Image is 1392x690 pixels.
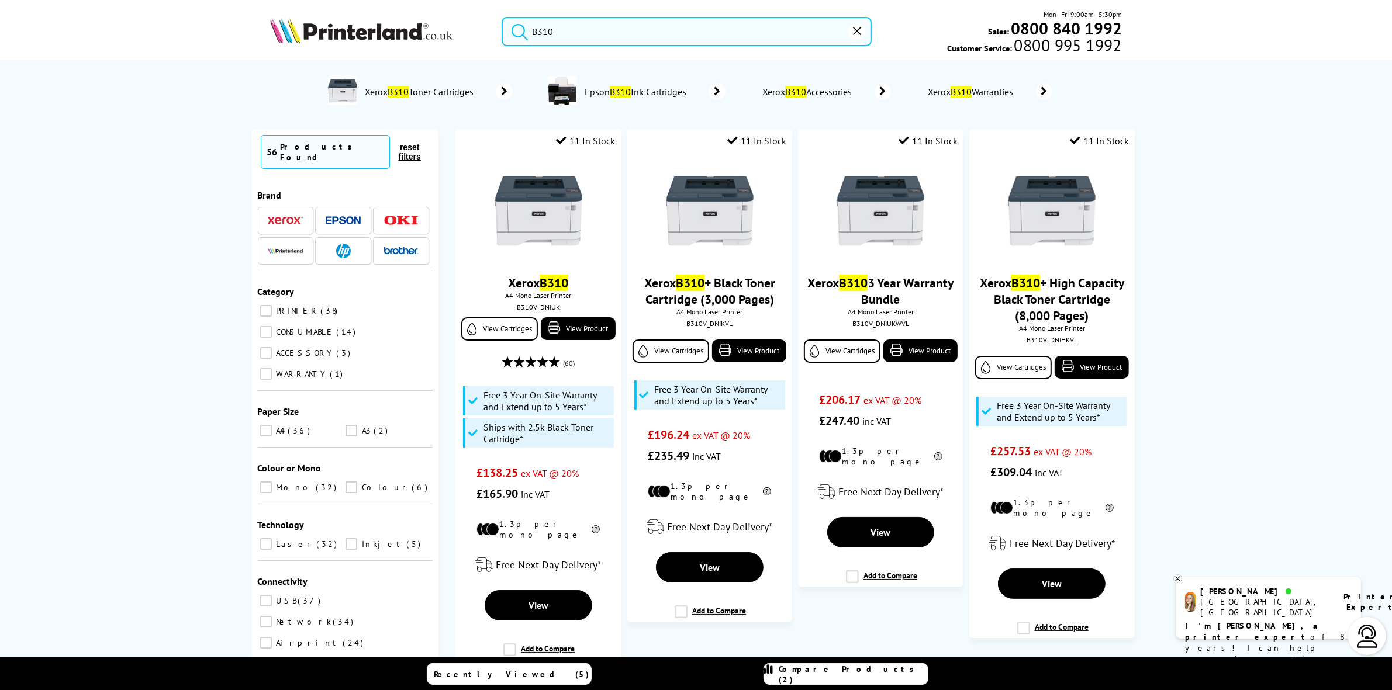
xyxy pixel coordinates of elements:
[1011,275,1040,291] mark: B310
[700,561,720,573] span: View
[557,135,616,147] div: 11 In Stock
[1185,592,1196,612] img: amy-livechat.png
[633,307,786,316] span: A4 Mono Laser Printer
[648,448,689,463] span: £235.49
[274,482,315,493] span: Mono
[346,538,357,550] input: Inkjet 5
[476,465,518,480] span: £138.25
[926,84,1052,100] a: XeroxB310Warranties
[1017,622,1089,644] label: Add to Compare
[326,216,361,225] img: Epson
[521,488,550,500] span: inc VAT
[667,520,772,533] span: Free Next Day Delivery*
[827,517,935,547] a: View
[975,527,1129,560] div: modal_delivery
[274,539,316,549] span: Laser
[926,86,1018,98] span: Xerox Warranties
[862,415,891,427] span: inc VAT
[648,481,771,502] li: 1.3p per mono page
[804,476,958,508] div: modal_delivery
[666,167,754,255] img: XeroxB310-Front-Main-Small.jpg
[692,429,750,441] span: ex VAT @ 20%
[1011,18,1122,39] b: 0800 840 1992
[975,356,1052,379] a: View Cartridges
[260,425,272,436] input: A4 36
[978,335,1126,344] div: B310V_DNIHKVL
[274,327,336,337] span: CONSUMABLE
[883,339,958,362] a: View Product
[548,76,577,105] img: C11CA67701BY-conspage.jpg
[274,425,287,436] span: A4
[819,413,859,428] span: £247.40
[951,86,972,98] mark: B310
[274,637,342,648] span: Airprint
[274,306,320,316] span: PRINTER
[990,464,1032,480] span: £309.04
[258,189,282,201] span: Brand
[1009,23,1122,34] a: 0800 840 1992
[583,86,691,98] span: Epson Ink Cartridges
[464,303,612,311] div: B310V_DNIUK
[540,275,568,291] mark: B310
[267,146,278,158] span: 56
[1201,597,1329,618] div: [GEOGRAPHIC_DATA], [GEOGRAPHIC_DATA]
[346,481,357,493] input: Colour 6
[502,17,871,46] input: Search product or brand
[648,427,689,442] span: £196.24
[485,590,592,620] a: View
[388,86,409,98] mark: B310
[635,319,783,328] div: B310V_DNIKVL
[406,539,423,549] span: 5
[260,616,272,627] input: Network 34
[258,519,305,530] span: Technology
[846,570,917,592] label: Add to Compare
[764,663,928,685] a: Compare Products (2)
[359,482,410,493] span: Colour
[1044,9,1122,20] span: Mon - Fri 9:00am - 5:30pm
[427,663,592,685] a: Recently Viewed (5)
[363,76,513,108] a: XeroxB310Toner Cartridges
[804,307,958,316] span: A4 Mono Laser Printer
[990,443,1031,459] span: £257.53
[839,275,868,291] mark: B310
[1356,625,1379,648] img: user-headset-light.svg
[761,84,891,100] a: XeroxB310Accessories
[281,141,384,162] div: Products Found
[1185,620,1352,676] p: of 8 years! I can help you choose the right product
[863,394,921,406] span: ex VAT @ 20%
[997,400,1124,423] span: Free 3 Year On-Site Warranty and Extend up to 5 Years*
[260,368,272,380] input: WARRANTY 1
[871,526,890,538] span: View
[317,539,340,549] span: 32
[374,425,391,436] span: 2
[761,86,857,98] span: Xerox Accessories
[975,324,1129,332] span: A4 Mono Laser Printer
[495,167,582,255] img: XeroxB310-Front-Main-Small.jpg
[343,637,367,648] span: 24
[1042,578,1062,590] span: View
[1070,135,1129,147] div: 11 In Stock
[298,595,324,606] span: 37
[274,348,336,358] span: ACCESSORY
[288,425,313,436] span: 36
[461,317,538,341] a: View Cartridges
[807,275,954,307] a: XeroxB3103 Year Warranty Bundle
[260,326,272,338] input: CONSUMABLE 14
[384,216,419,226] img: OKI
[316,482,340,493] span: 32
[727,135,786,147] div: 11 In Stock
[260,538,272,550] input: Laser 32
[1010,536,1115,550] span: Free Next Day Delivery*
[496,558,601,571] span: Free Next Day Delivery*
[819,392,861,407] span: £206.17
[270,18,487,46] a: Printerland Logo
[1055,356,1129,379] a: View Product
[988,26,1009,37] span: Sales:
[412,482,430,493] span: 6
[274,616,332,627] span: Network
[1201,586,1329,597] div: [PERSON_NAME]
[807,319,955,328] div: B310V_DNIUKWVL
[521,467,579,479] span: ex VAT @ 20%
[321,306,341,316] span: 38
[260,595,272,606] input: USB 37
